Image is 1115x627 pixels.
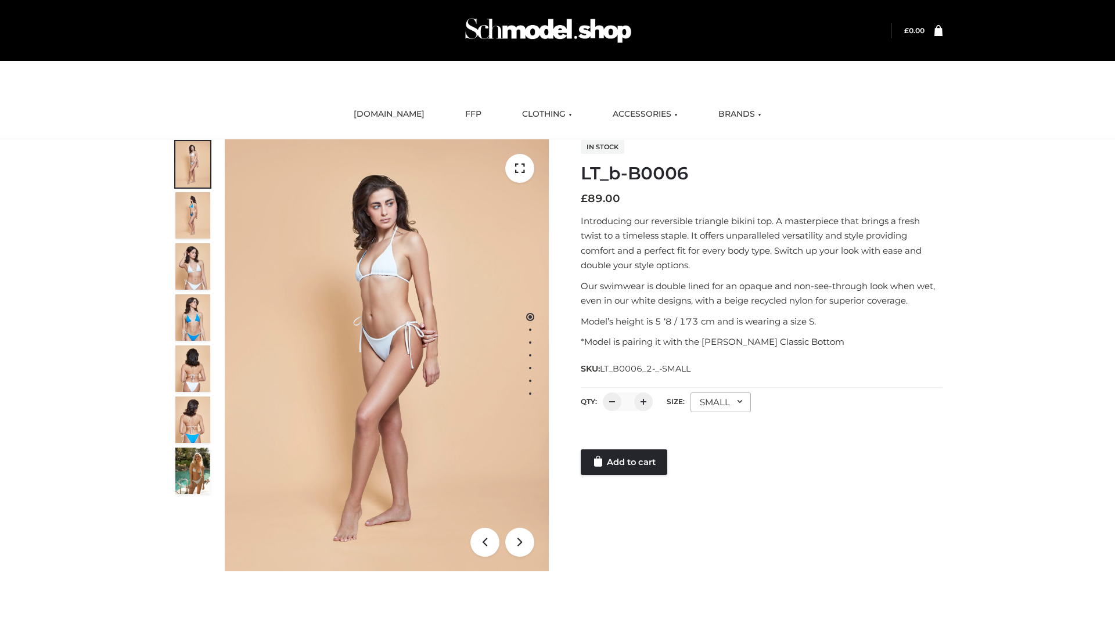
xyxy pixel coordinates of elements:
[667,397,685,406] label: Size:
[345,102,433,127] a: [DOMAIN_NAME]
[581,192,588,205] span: £
[225,139,549,571] img: ArielClassicBikiniTop_CloudNine_AzureSky_OW114ECO_1
[904,26,925,35] a: £0.00
[604,102,686,127] a: ACCESSORIES
[581,279,943,308] p: Our swimwear is double lined for an opaque and non-see-through look when wet, even in our white d...
[581,163,943,184] h1: LT_b-B0006
[710,102,770,127] a: BRANDS
[581,449,667,475] a: Add to cart
[461,8,635,53] img: Schmodel Admin 964
[581,140,624,154] span: In stock
[175,141,210,188] img: ArielClassicBikiniTop_CloudNine_AzureSky_OW114ECO_1-scaled.jpg
[581,362,692,376] span: SKU:
[456,102,490,127] a: FFP
[175,294,210,341] img: ArielClassicBikiniTop_CloudNine_AzureSky_OW114ECO_4-scaled.jpg
[175,243,210,290] img: ArielClassicBikiniTop_CloudNine_AzureSky_OW114ECO_3-scaled.jpg
[175,345,210,392] img: ArielClassicBikiniTop_CloudNine_AzureSky_OW114ECO_7-scaled.jpg
[175,448,210,494] img: Arieltop_CloudNine_AzureSky2.jpg
[175,192,210,239] img: ArielClassicBikiniTop_CloudNine_AzureSky_OW114ECO_2-scaled.jpg
[581,192,620,205] bdi: 89.00
[904,26,925,35] bdi: 0.00
[581,334,943,349] p: *Model is pairing it with the [PERSON_NAME] Classic Bottom
[175,397,210,443] img: ArielClassicBikiniTop_CloudNine_AzureSky_OW114ECO_8-scaled.jpg
[600,363,690,374] span: LT_B0006_2-_-SMALL
[904,26,909,35] span: £
[581,214,943,273] p: Introducing our reversible triangle bikini top. A masterpiece that brings a fresh twist to a time...
[513,102,581,127] a: CLOTHING
[581,397,597,406] label: QTY:
[581,314,943,329] p: Model’s height is 5 ‘8 / 173 cm and is wearing a size S.
[690,392,751,412] div: SMALL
